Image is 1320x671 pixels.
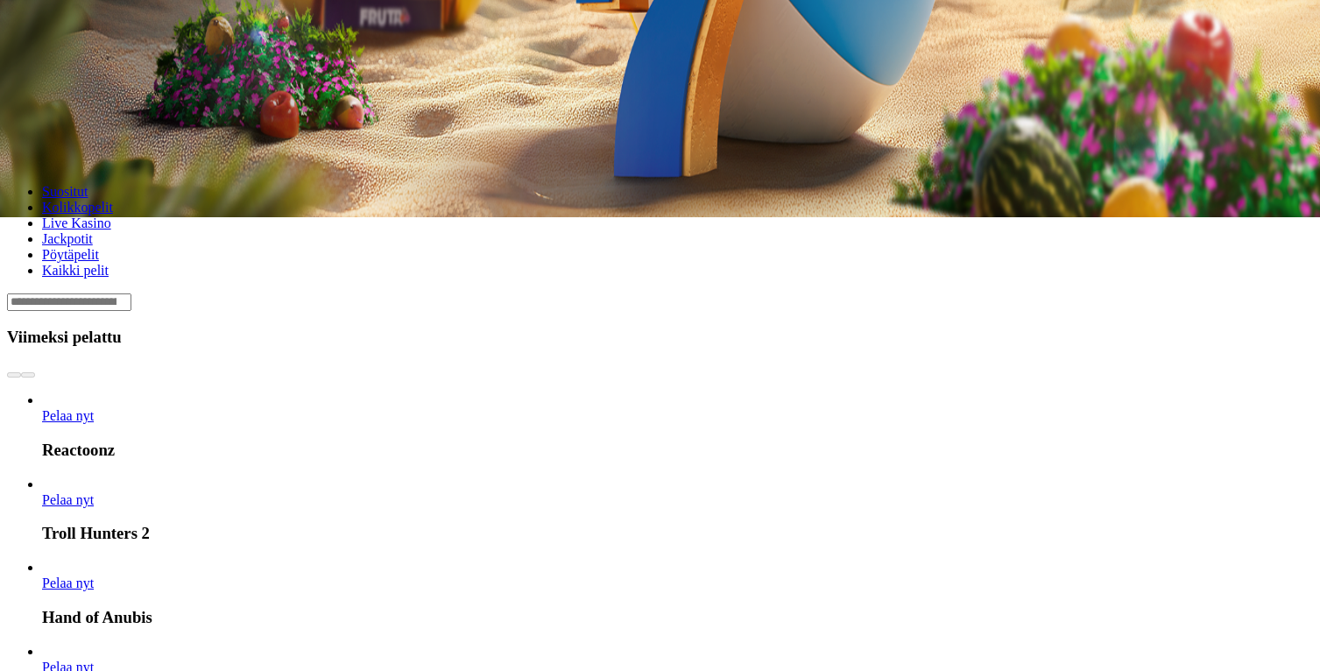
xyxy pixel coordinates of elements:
[42,231,93,246] a: Jackpotit
[42,576,94,590] a: Hand of Anubis
[42,608,1313,627] h3: Hand of Anubis
[42,408,94,423] a: Reactoonz
[42,263,109,278] span: Kaikki pelit
[42,477,1313,544] article: Troll Hunters 2
[42,492,94,507] span: Pelaa nyt
[42,215,111,230] a: Live Kasino
[42,184,88,199] a: Suositut
[42,576,94,590] span: Pelaa nyt
[42,441,1313,460] h3: Reactoonz
[42,524,1313,543] h3: Troll Hunters 2
[42,492,94,507] a: Troll Hunters 2
[21,372,35,378] button: next slide
[42,392,1313,460] article: Reactoonz
[7,154,1313,279] nav: Lobby
[42,247,99,262] a: Pöytäpelit
[42,560,1313,627] article: Hand of Anubis
[42,200,113,215] a: Kolikkopelit
[42,408,94,423] span: Pelaa nyt
[7,328,1313,347] h3: Viimeksi pelattu
[7,372,21,378] button: prev slide
[7,154,1313,311] header: Lobby
[7,293,131,311] input: Search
